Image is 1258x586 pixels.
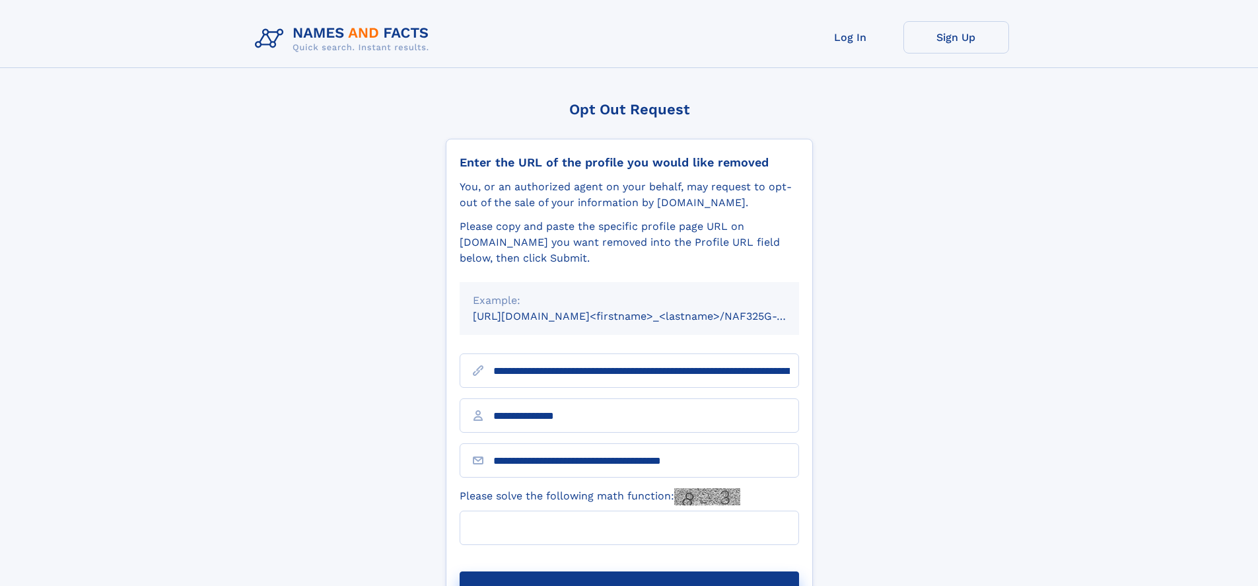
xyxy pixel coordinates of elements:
[250,21,440,57] img: Logo Names and Facts
[460,155,799,170] div: Enter the URL of the profile you would like removed
[473,310,824,322] small: [URL][DOMAIN_NAME]<firstname>_<lastname>/NAF325G-xxxxxxxx
[446,101,813,118] div: Opt Out Request
[798,21,903,54] a: Log In
[460,488,740,505] label: Please solve the following math function:
[473,293,786,309] div: Example:
[460,219,799,266] div: Please copy and paste the specific profile page URL on [DOMAIN_NAME] you want removed into the Pr...
[903,21,1009,54] a: Sign Up
[460,179,799,211] div: You, or an authorized agent on your behalf, may request to opt-out of the sale of your informatio...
